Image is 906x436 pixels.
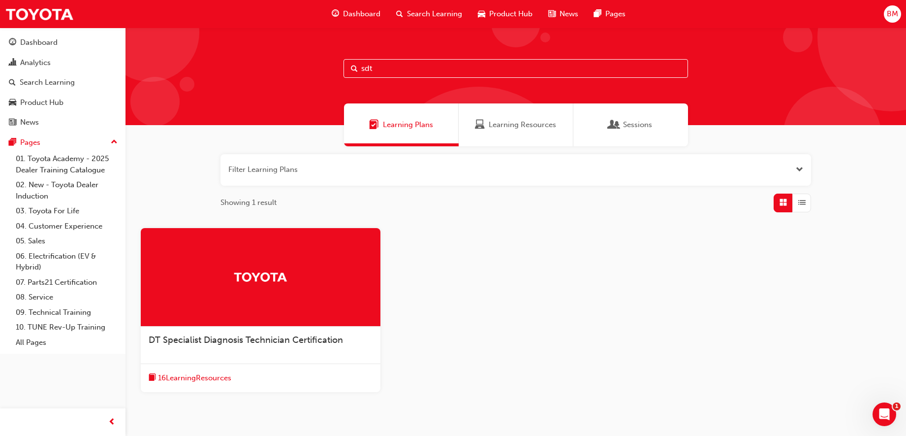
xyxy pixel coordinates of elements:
div: Analytics [20,57,51,68]
a: Learning PlansLearning Plans [344,103,459,146]
a: Analytics [4,54,122,72]
span: Dashboard [343,8,380,20]
a: All Pages [12,335,122,350]
button: Pages [4,134,122,152]
a: News [4,113,122,132]
span: Learning Resources [475,119,485,131]
div: Product Hub [20,97,63,108]
input: Search... [344,59,688,78]
span: News [560,8,578,20]
span: guage-icon [9,38,16,47]
span: 1 [893,402,901,410]
a: 08. Service [12,290,122,305]
span: news-icon [9,118,16,127]
span: BM [887,8,898,20]
a: pages-iconPages [586,4,633,24]
span: pages-icon [594,8,601,20]
a: 03. Toyota For Life [12,203,122,219]
span: Search [351,63,358,74]
a: Search Learning [4,73,122,92]
span: chart-icon [9,59,16,67]
span: search-icon [396,8,403,20]
span: news-icon [548,8,556,20]
a: SessionsSessions [573,103,688,146]
a: 07. Parts21 Certification [12,275,122,290]
a: 06. Electrification (EV & Hybrid) [12,249,122,275]
a: 10. TUNE Rev-Up Training [12,320,122,335]
span: car-icon [478,8,485,20]
img: Trak [233,268,287,285]
a: Learning ResourcesLearning Resources [459,103,573,146]
span: up-icon [111,136,118,149]
button: book-icon16LearningResources [149,372,231,384]
a: 09. Technical Training [12,305,122,320]
a: search-iconSearch Learning [388,4,470,24]
a: car-iconProduct Hub [470,4,540,24]
iframe: Intercom live chat [873,402,896,426]
div: Pages [20,137,40,148]
a: 01. Toyota Academy - 2025 Dealer Training Catalogue [12,151,122,177]
button: Open the filter [796,164,803,175]
span: 16 Learning Resources [158,372,231,384]
div: Dashboard [20,37,58,48]
button: DashboardAnalyticsSearch LearningProduct HubNews [4,32,122,134]
img: Trak [5,3,74,25]
a: 02. New - Toyota Dealer Induction [12,177,122,203]
span: Sessions [609,119,619,131]
a: 05. Sales [12,234,122,249]
span: Product Hub [489,8,532,20]
span: Pages [605,8,625,20]
span: Learning Plans [369,119,379,131]
button: BM [884,5,901,23]
a: 04. Customer Experience [12,219,122,234]
span: Learning Plans [383,119,433,131]
a: TrakDT Specialist Diagnosis Technician Certificationbook-icon16LearningResources [141,228,380,392]
span: prev-icon [108,416,116,429]
span: Sessions [623,119,652,131]
span: car-icon [9,99,16,107]
a: guage-iconDashboard [324,4,388,24]
a: Dashboard [4,34,122,52]
span: book-icon [149,372,156,384]
span: DT Specialist Diagnosis Technician Certification [149,335,343,345]
span: pages-icon [9,138,16,147]
span: guage-icon [332,8,339,20]
span: Learning Resources [489,119,556,131]
span: Search Learning [407,8,462,20]
span: List [798,197,806,208]
span: Grid [780,197,787,208]
span: Showing 1 result [220,197,277,208]
div: Search Learning [20,77,75,88]
div: News [20,117,39,128]
a: Product Hub [4,94,122,112]
span: search-icon [9,78,16,87]
a: news-iconNews [540,4,586,24]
